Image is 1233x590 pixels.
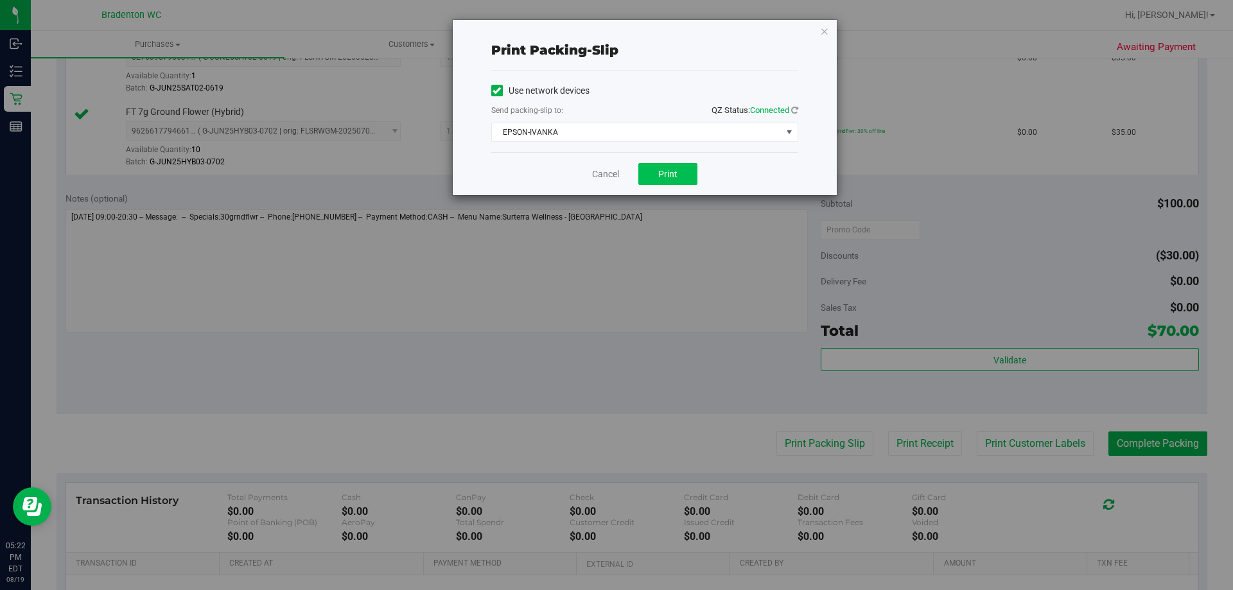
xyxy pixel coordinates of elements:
[592,168,619,181] a: Cancel
[658,169,678,179] span: Print
[750,105,789,115] span: Connected
[781,123,797,141] span: select
[491,105,563,116] label: Send packing-slip to:
[491,84,590,98] label: Use network devices
[638,163,697,185] button: Print
[491,42,618,58] span: Print packing-slip
[492,123,782,141] span: EPSON-IVANKA
[13,487,51,526] iframe: Resource center
[712,105,798,115] span: QZ Status:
